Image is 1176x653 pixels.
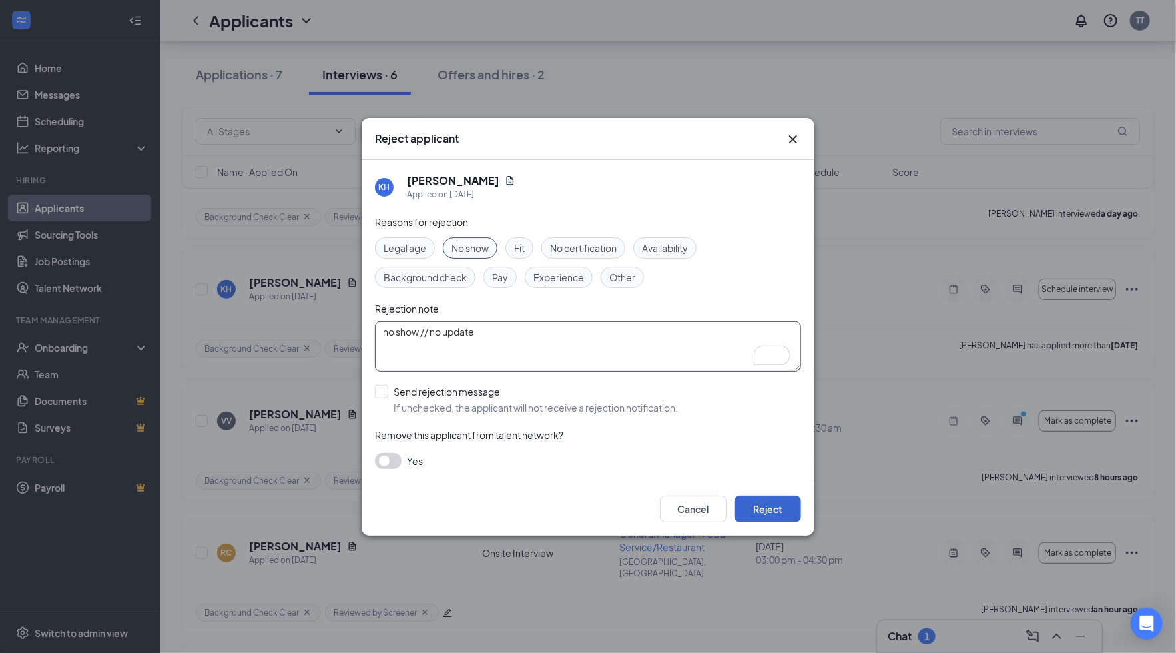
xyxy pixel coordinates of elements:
span: Remove this applicant from talent network? [375,429,563,441]
h3: Reject applicant [375,131,459,146]
textarea: To enrich screen reader interactions, please activate Accessibility in Grammarly extension settings [375,321,801,372]
span: Availability [642,241,688,255]
span: Experience [533,270,584,285]
h5: [PERSON_NAME] [407,173,499,188]
div: Open Intercom Messenger [1131,608,1163,640]
span: Legal age [384,241,426,255]
button: Cancel [660,496,727,522]
span: No show [451,241,489,255]
span: Reasons for rejection [375,216,468,228]
div: KH [379,181,390,193]
span: Pay [492,270,508,285]
div: Applied on [DATE] [407,188,515,201]
span: Yes [407,453,423,469]
span: Other [609,270,635,285]
button: Reject [735,496,801,522]
button: Close [785,131,801,147]
span: Rejection note [375,303,439,315]
svg: Document [505,175,515,186]
span: Fit [514,241,525,255]
svg: Cross [785,131,801,147]
span: Background check [384,270,467,285]
span: No certification [550,241,617,255]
